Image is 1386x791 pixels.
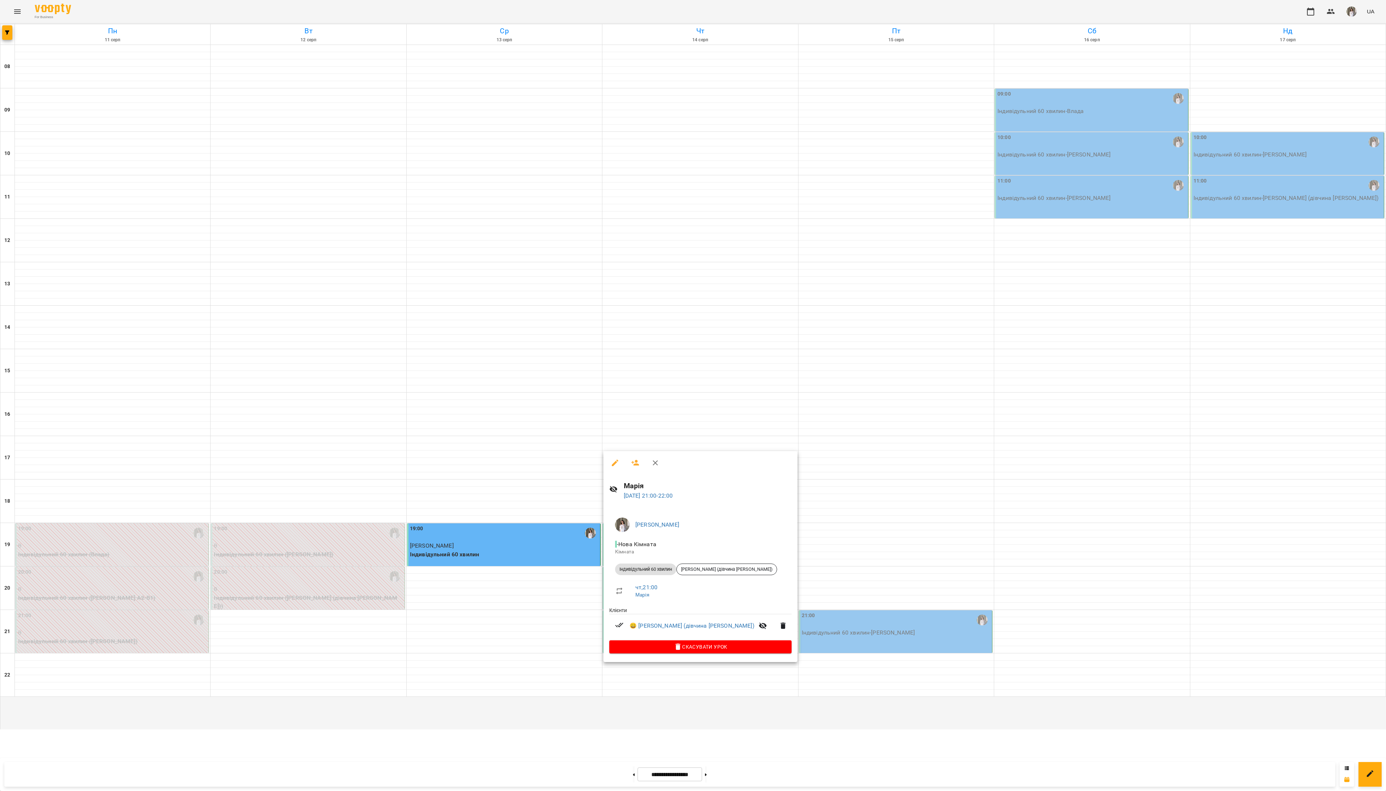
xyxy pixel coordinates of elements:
[624,492,673,499] a: [DATE] 21:00-22:00
[630,621,754,630] a: 😀 [PERSON_NAME] (дівчина [PERSON_NAME])
[635,584,657,591] a: чт , 21:00
[615,518,630,532] img: 364895220a4789552a8225db6642e1db.jpeg
[615,643,786,651] span: Скасувати Урок
[609,607,792,640] ul: Клієнти
[615,548,786,556] p: Кімната
[677,566,777,573] span: [PERSON_NAME] (дівчина [PERSON_NAME])
[615,541,658,548] span: - Нова Кімната
[635,592,650,598] a: Марія
[624,480,792,491] h6: Марія
[609,640,792,653] button: Скасувати Урок
[676,564,777,575] div: [PERSON_NAME] (дівчина [PERSON_NAME])
[615,621,624,629] svg: Візит сплачено
[615,566,676,573] span: Індивідульний 60 хвилин
[635,521,679,528] a: [PERSON_NAME]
